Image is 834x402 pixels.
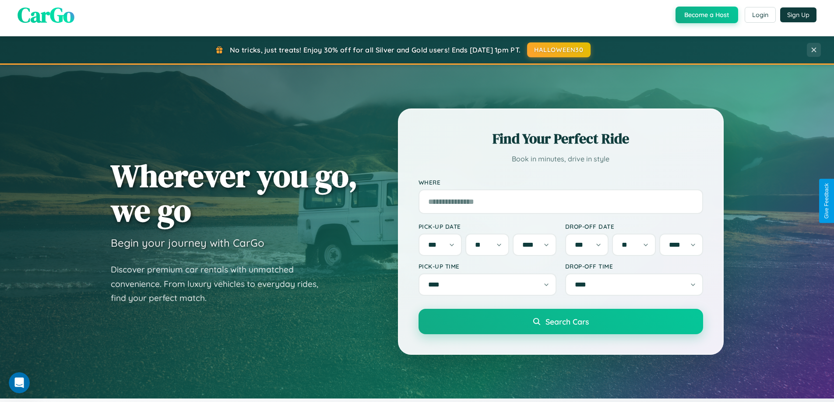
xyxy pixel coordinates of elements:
div: Give Feedback [823,183,830,219]
label: Drop-off Date [565,223,703,230]
button: HALLOWEEN30 [527,42,591,57]
button: Login [745,7,776,23]
p: Discover premium car rentals with unmatched convenience. From luxury vehicles to everyday rides, ... [111,262,330,305]
p: Book in minutes, drive in style [419,153,703,165]
label: Where [419,178,703,186]
span: CarGo [18,0,74,29]
span: No tricks, just treats! Enjoy 30% off for all Silver and Gold users! Ends [DATE] 1pm PT. [230,45,521,54]
button: Sign Up [780,7,816,22]
label: Drop-off Time [565,262,703,270]
span: Search Cars [545,317,589,326]
label: Pick-up Date [419,223,556,230]
button: Become a Host [676,7,738,23]
h3: Begin your journey with CarGo [111,236,264,249]
h2: Find Your Perfect Ride [419,129,703,148]
iframe: Intercom live chat [9,372,30,393]
label: Pick-up Time [419,262,556,270]
button: Search Cars [419,309,703,334]
h1: Wherever you go, we go [111,158,358,227]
